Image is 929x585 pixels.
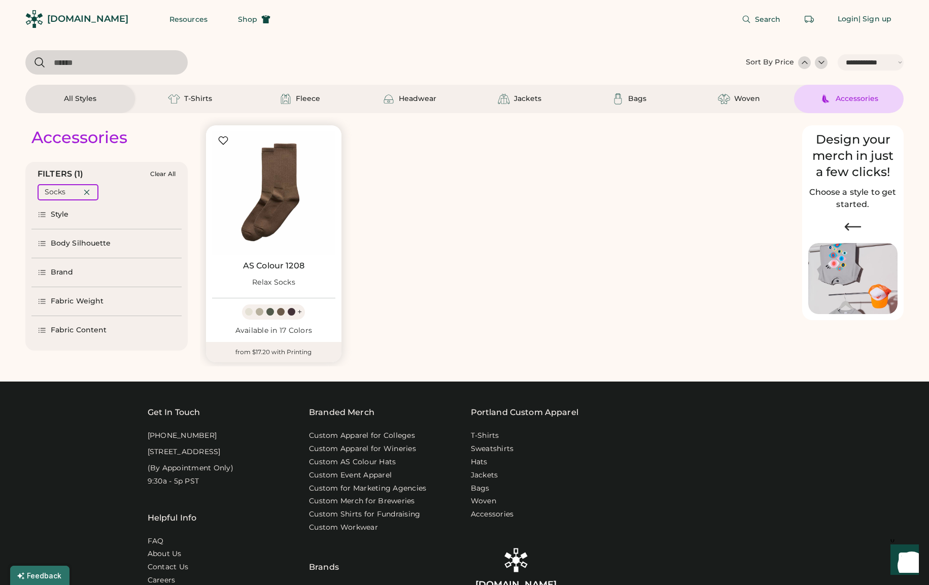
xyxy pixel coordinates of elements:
button: Search [730,9,793,29]
a: Custom AS Colour Hats [309,457,396,467]
div: 9:30a - 5p PST [148,476,199,487]
div: Accessories [836,94,878,104]
div: Fleece [296,94,320,104]
div: Headwear [399,94,436,104]
a: Woven [471,496,496,506]
div: Jackets [514,94,541,104]
img: T-Shirts Icon [168,93,180,105]
a: Custom Merch for Breweries [309,496,415,506]
img: Image of Lisa Congdon Eye Print on T-Shirt and Hat [808,243,898,315]
span: Search [755,16,781,23]
div: Brands [309,536,339,573]
a: FAQ [148,536,164,546]
div: All Styles [64,94,96,104]
a: Contact Us [148,562,189,572]
a: Custom for Marketing Agencies [309,484,426,494]
a: AS Colour 1208 [243,261,304,271]
a: Accessories [471,509,514,520]
div: (By Appointment Only) [148,463,233,473]
a: About Us [148,549,182,559]
img: Headwear Icon [383,93,395,105]
div: Accessories [31,127,127,148]
button: Shop [226,9,283,29]
a: Jackets [471,470,498,480]
div: + [297,306,302,318]
div: | Sign up [858,14,891,24]
a: Custom Apparel for Colleges [309,431,415,441]
a: Sweatshirts [471,444,514,454]
div: Fabric Weight [51,296,104,306]
div: Available in 17 Colors [212,326,335,336]
div: Woven [734,94,760,104]
img: Fleece Icon [280,93,292,105]
iframe: Front Chat [881,539,924,583]
h2: Choose a style to get started. [808,186,898,211]
a: T-Shirts [471,431,499,441]
div: Sort By Price [746,57,794,67]
div: Relax Socks [252,278,295,288]
a: Custom Shirts for Fundraising [309,509,420,520]
div: from $17.20 with Printing [206,342,341,362]
a: Custom Workwear [309,523,378,533]
img: Rendered Logo - Screens [25,10,43,28]
div: Body Silhouette [51,238,111,249]
div: Design your merch in just a few clicks! [808,131,898,180]
div: [PHONE_NUMBER] [148,431,217,441]
div: Branded Merch [309,406,374,419]
div: Login [838,14,859,24]
div: T-Shirts [184,94,212,104]
img: Woven Icon [718,93,730,105]
div: Get In Touch [148,406,200,419]
div: [DOMAIN_NAME] [47,13,128,25]
div: Socks [45,187,65,197]
a: Custom Event Apparel [309,470,392,480]
a: Hats [471,457,488,467]
div: Style [51,210,69,220]
span: Shop [238,16,257,23]
div: Fabric Content [51,325,107,335]
img: Bags Icon [612,93,624,105]
img: Jackets Icon [498,93,510,105]
a: Custom Apparel for Wineries [309,444,416,454]
div: Bags [628,94,646,104]
div: FILTERS (1) [38,168,84,180]
img: AS Colour 1208 Relax Socks [212,131,335,255]
div: Clear All [150,170,176,178]
img: Rendered Logo - Screens [504,548,528,572]
a: Bags [471,484,490,494]
div: Brand [51,267,74,278]
img: Accessories Icon [819,93,832,105]
div: Helpful Info [148,512,197,524]
div: [STREET_ADDRESS] [148,447,221,457]
a: Portland Custom Apparel [471,406,578,419]
button: Resources [157,9,220,29]
button: Retrieve an order [799,9,819,29]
